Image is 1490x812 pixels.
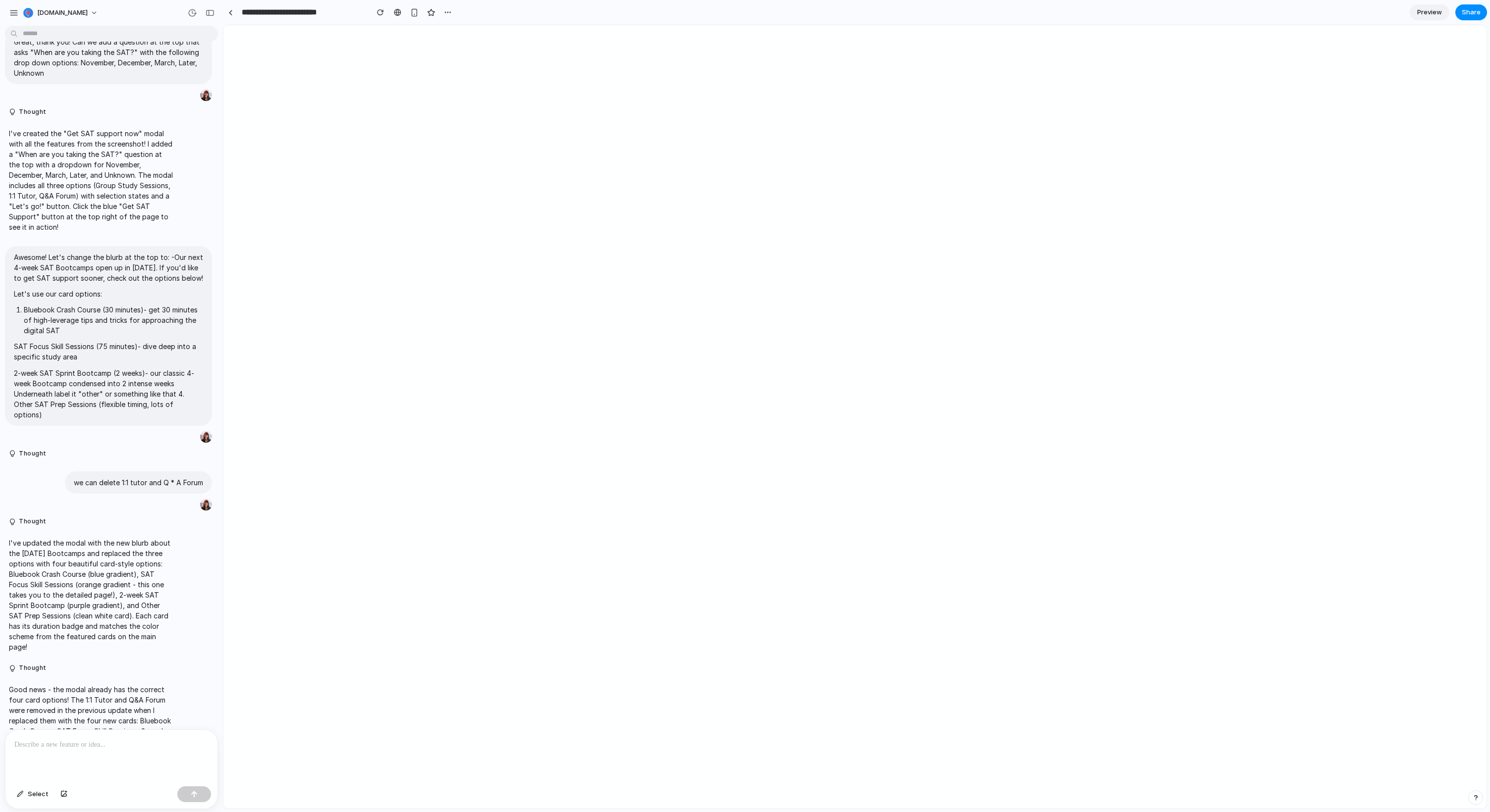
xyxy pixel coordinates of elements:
button: [DOMAIN_NAME] [19,5,103,21]
p: I've updated the modal with the new blurb about the [DATE] Bootcamps and replaced the three optio... [9,538,174,652]
p: Awesome! Let's change the blurb at the top to: -Our next 4-week SAT Bootcamps open up in [DATE]. ... [14,252,203,283]
span: Select [28,789,49,799]
p: I've created the "Get SAT support now" modal with all the features from the screenshot! I added a... [9,128,174,232]
li: Bluebook Crash Course (30 minutes)- get 30 minutes of high-leverage tips and tricks for approachi... [24,304,203,336]
a: Preview [1410,4,1449,20]
span: Share [1462,7,1481,17]
p: Good news - the modal already has the correct four card options! The 1:1 Tutor and Q&A Forum were... [9,684,174,757]
p: 2-week SAT Sprint Bootcamp (2 weeks)- our classic 4-week Bootcamp condensed into 2 intense weeks ... [14,368,203,420]
button: Select [12,786,53,802]
p: we can delete 1:1 tutor and Q * A Forum [74,477,203,488]
p: Let's use our card options: [14,289,203,299]
p: Great, thank you! Can we add a question at the top that asks "When are you taking the SAT?" with ... [14,37,203,78]
p: SAT Focus Skill Sessions (75 minutes)- dive deep into a specific study area [14,341,203,362]
span: Preview [1417,7,1442,17]
span: [DOMAIN_NAME] [37,8,88,18]
button: Share [1455,4,1487,20]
